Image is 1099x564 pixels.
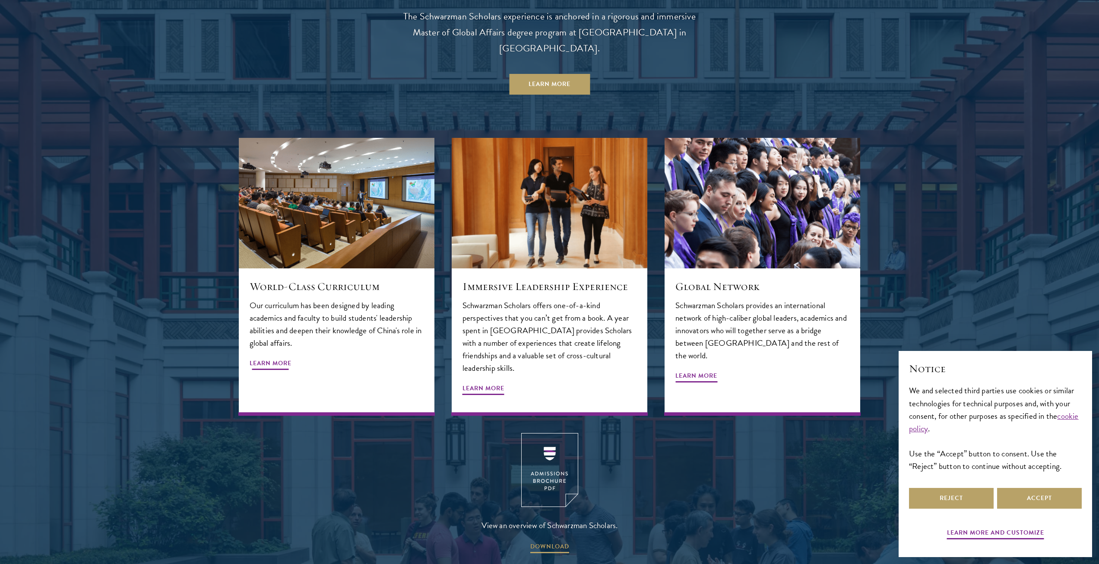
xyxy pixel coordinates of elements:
[462,383,504,396] span: Learn More
[947,527,1044,541] button: Learn more and customize
[452,138,647,416] a: Immersive Leadership Experience Schwarzman Scholars offers one-of-a-kind perspectives that you ca...
[675,279,849,294] h5: Global Network
[997,488,1082,509] button: Accept
[909,384,1082,472] div: We and selected third parties use cookies or similar technologies for technical purposes and, wit...
[675,370,717,384] span: Learn More
[909,488,994,509] button: Reject
[509,74,590,95] a: Learn More
[909,361,1082,376] h2: Notice
[530,541,569,554] span: DOWNLOAD
[462,299,637,374] p: Schwarzman Scholars offers one-of-a-kind perspectives that you can’t get from a book. A year spen...
[250,299,424,349] p: Our curriculum has been designed by leading academics and faculty to build students' leadership a...
[481,433,618,554] a: View an overview of Schwarzman Scholars. DOWNLOAD
[665,138,860,416] a: Global Network Schwarzman Scholars provides an international network of high-caliber global leade...
[239,138,434,416] a: World-Class Curriculum Our curriculum has been designed by leading academics and faculty to build...
[394,9,705,57] p: The Schwarzman Scholars experience is anchored in a rigorous and immersive Master of Global Affai...
[250,279,424,294] h5: World-Class Curriculum
[675,299,849,362] p: Schwarzman Scholars provides an international network of high-caliber global leaders, academics a...
[250,358,291,371] span: Learn More
[909,410,1079,435] a: cookie policy
[462,279,637,294] h5: Immersive Leadership Experience
[481,518,618,532] span: View an overview of Schwarzman Scholars.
